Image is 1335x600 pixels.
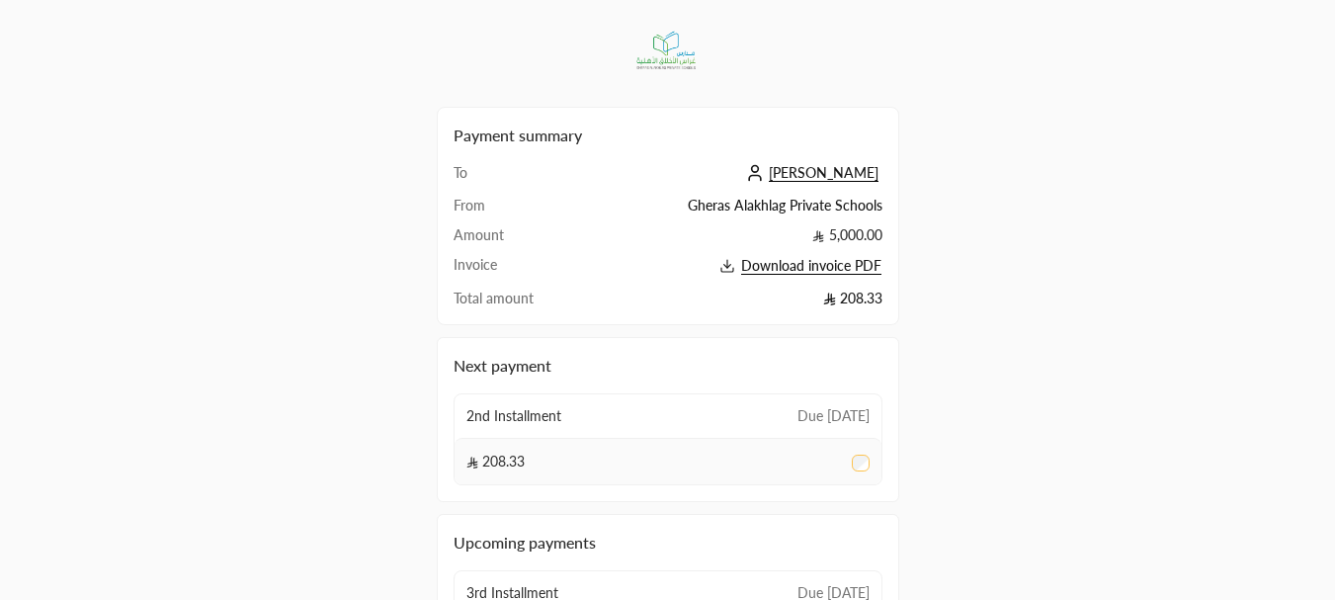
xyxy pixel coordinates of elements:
[454,225,578,255] td: Amount
[797,406,870,426] span: Due [DATE]
[454,196,578,225] td: From
[454,354,882,378] h2: Next payment
[578,196,882,225] td: Gheras Alakhlag Private Schools
[466,406,561,426] span: 2nd Installment
[454,531,882,555] h2: Upcoming payments
[466,452,526,471] span: 208.33
[620,12,715,91] img: Company Logo
[578,225,882,255] td: 5,000.00
[741,257,881,275] span: Download invoice PDF
[454,124,882,147] h2: Payment summary
[769,164,878,182] span: [PERSON_NAME]
[745,164,882,181] a: [PERSON_NAME]
[578,289,882,308] td: 208.33
[454,289,578,308] td: Total amount
[578,255,882,278] button: Download invoice PDF
[454,163,578,196] td: To
[454,255,578,288] td: Invoice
